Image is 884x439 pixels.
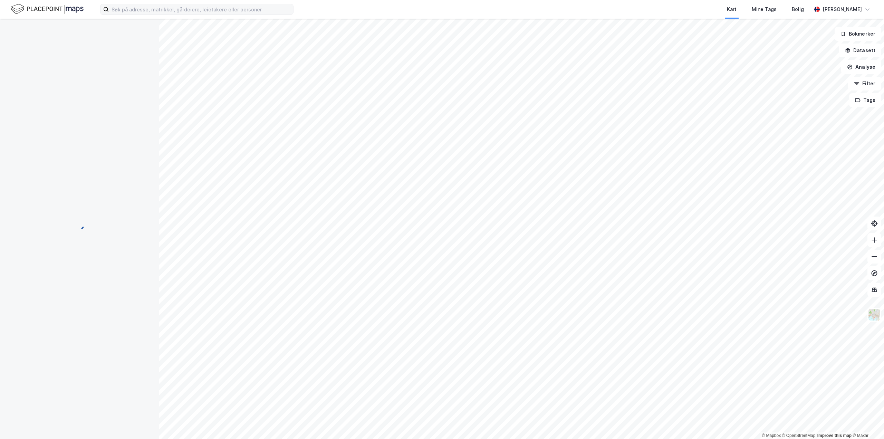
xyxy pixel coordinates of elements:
a: OpenStreetMap [782,433,816,438]
div: [PERSON_NAME] [823,5,862,13]
button: Filter [848,77,881,90]
div: Bolig [792,5,804,13]
div: Mine Tags [752,5,777,13]
a: Improve this map [817,433,852,438]
a: Mapbox [762,433,781,438]
button: Analyse [841,60,881,74]
iframe: Chat Widget [849,406,884,439]
div: Kontrollprogram for chat [849,406,884,439]
img: logo.f888ab2527a4732fd821a326f86c7f29.svg [11,3,84,15]
button: Bokmerker [835,27,881,41]
img: Z [868,308,881,321]
button: Datasett [839,44,881,57]
input: Søk på adresse, matrikkel, gårdeiere, leietakere eller personer [109,4,293,15]
img: spinner.a6d8c91a73a9ac5275cf975e30b51cfb.svg [74,219,85,230]
button: Tags [849,93,881,107]
div: Kart [727,5,737,13]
